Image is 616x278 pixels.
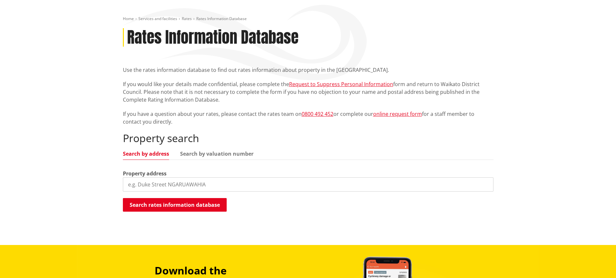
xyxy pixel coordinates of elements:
nav: breadcrumb [123,16,493,22]
h1: Rates Information Database [127,28,298,47]
a: Rates [182,16,192,21]
p: Use the rates information database to find out rates information about property in the [GEOGRAPHI... [123,66,493,74]
a: Home [123,16,134,21]
h2: Property search [123,132,493,144]
iframe: Messenger Launcher [586,251,610,274]
a: Search by address [123,151,169,156]
label: Property address [123,170,167,177]
a: Search by valuation number [180,151,254,156]
p: If you have a question about your rates, please contact the rates team on or complete our for a s... [123,110,493,126]
span: Rates Information Database [196,16,247,21]
button: Search rates information database [123,198,227,212]
a: online request form [373,110,422,117]
a: Request to Suppress Personal Information [289,81,393,88]
input: e.g. Duke Street NGARUAWAHIA [123,177,493,192]
p: If you would like your details made confidential, please complete the form and return to Waikato ... [123,80,493,104]
a: 0800 492 452 [302,110,333,117]
a: Services and facilities [138,16,177,21]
